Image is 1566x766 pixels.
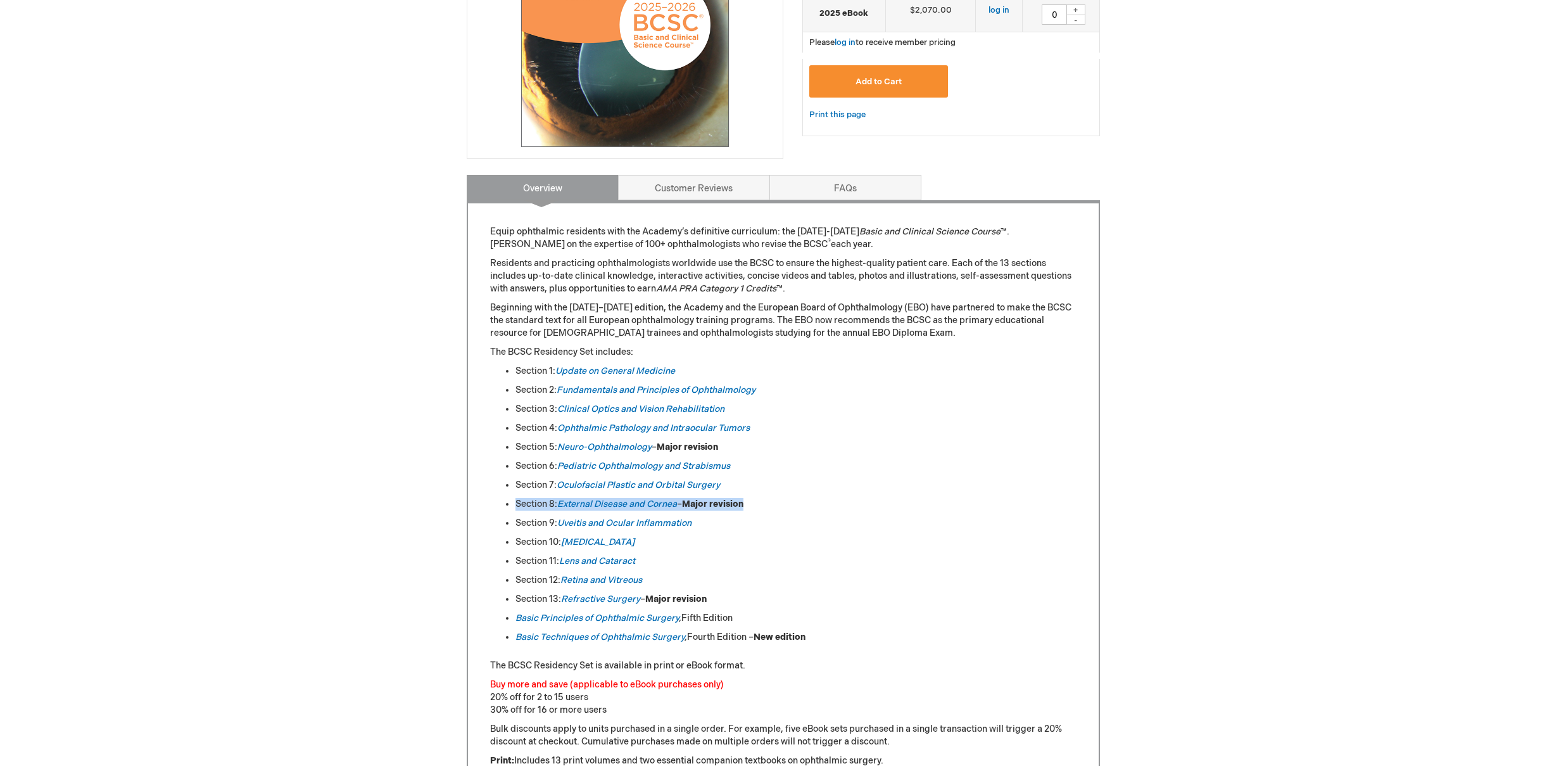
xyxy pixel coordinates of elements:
a: Fundamentals and Principles of Ophthalmology [557,385,755,395]
a: Oculofacial Plastic and Orbital Surgery [557,480,720,490]
a: External Disease and Cornea [557,499,677,509]
a: log in [988,5,1009,15]
li: Section 10: [515,536,1077,549]
sup: ® [828,238,831,246]
span: Add to Cart [856,77,902,87]
p: The BCSC Residency Set includes: [490,346,1077,359]
em: , [515,632,687,642]
div: + [1066,4,1085,15]
a: Basic Techniques of Ophthalmic Surgery [515,632,685,642]
a: Neuro-Ophthalmology [557,442,652,452]
li: Section 2: [515,384,1077,397]
a: [MEDICAL_DATA] [561,537,635,547]
p: Residents and practicing ophthalmologists worldwide use the BCSC to ensure the highest-quality pa... [490,257,1077,295]
a: log in [835,37,856,48]
strong: 2025 eBook [809,8,879,20]
li: Fourth Edition – [515,631,1077,644]
a: Clinical Optics and Vision Rehabilitation [557,404,724,414]
a: Print this page [809,107,866,123]
li: Section 1: [515,365,1077,378]
li: Section 9: [515,517,1077,530]
strong: Major revision [682,499,743,509]
a: FAQs [769,175,921,200]
em: Basic and Clinical Science Course [859,226,1001,237]
li: Fifth Edition [515,612,1077,625]
p: Beginning with the [DATE]–[DATE] edition, the Academy and the European Board of Ophthalmology (EB... [490,302,1077,340]
strong: New edition [754,632,805,642]
p: The BCSC Residency Set is available in print or eBook format. [490,660,1077,672]
em: , [679,613,681,623]
li: Section 6: [515,460,1077,473]
li: Section 3: [515,403,1077,416]
div: - [1066,15,1085,25]
li: Section 7: [515,479,1077,492]
a: Refractive Surgery [561,594,640,604]
li: Section 4: [515,422,1077,435]
a: Ophthalmic Pathology and Intraocular Tumors [557,423,750,433]
a: Uveitis and Ocular Inflammation [557,518,691,528]
span: Please to receive member pricing [809,37,956,48]
em: AMA PRA Category 1 Credits [656,283,776,294]
p: Bulk discounts apply to units purchased in a single order. For example, five eBook sets purchased... [490,723,1077,748]
a: Customer Reviews [618,175,770,200]
strong: Print: [490,755,514,766]
a: Overview [467,175,619,200]
a: Retina and Vitreous [560,575,642,585]
li: Section 11: [515,555,1077,568]
li: Section 8: – [515,498,1077,511]
font: Buy more and save (applicable to eBook purchases only) [490,679,724,690]
button: Add to Cart [809,65,949,98]
li: Section 13: – [515,593,1077,606]
li: Section 12: [515,574,1077,587]
a: Basic Principles of Ophthalmic Surgery [515,613,679,623]
strong: Major revision [657,442,718,452]
a: Pediatric Ophthalmology and Strabismus [557,461,730,471]
p: 20% off for 2 to 15 users 30% off for 16 or more users [490,679,1077,717]
strong: Major revision [645,594,707,604]
input: Qty [1042,4,1067,25]
a: Lens and Cataract [559,556,635,566]
p: Equip ophthalmic residents with the Academy’s definitive curriculum: the [DATE]-[DATE] ™. [PERSON... [490,226,1077,251]
li: Section 5: – [515,441,1077,454]
a: Update on General Medicine [555,366,675,376]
